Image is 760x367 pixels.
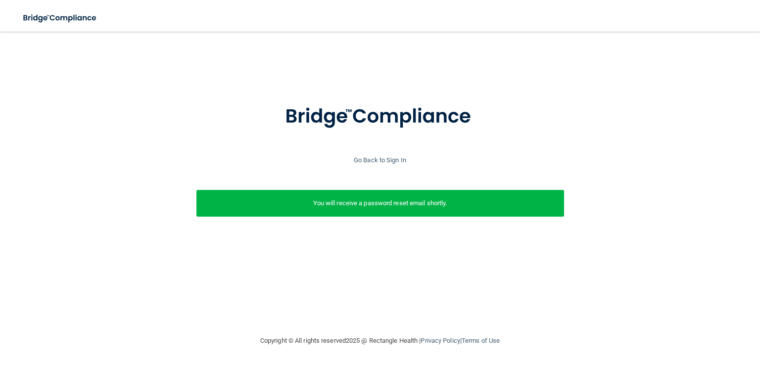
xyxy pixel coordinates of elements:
[265,91,495,142] img: bridge_compliance_login_screen.278c3ca4.svg
[589,297,748,336] iframe: Drift Widget Chat Controller
[421,337,460,344] a: Privacy Policy
[354,156,406,164] a: Go Back to Sign In
[199,325,561,357] div: Copyright © All rights reserved 2025 @ Rectangle Health | |
[15,8,106,28] img: bridge_compliance_login_screen.278c3ca4.svg
[462,337,500,344] a: Terms of Use
[204,197,557,209] p: You will receive a password reset email shortly.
